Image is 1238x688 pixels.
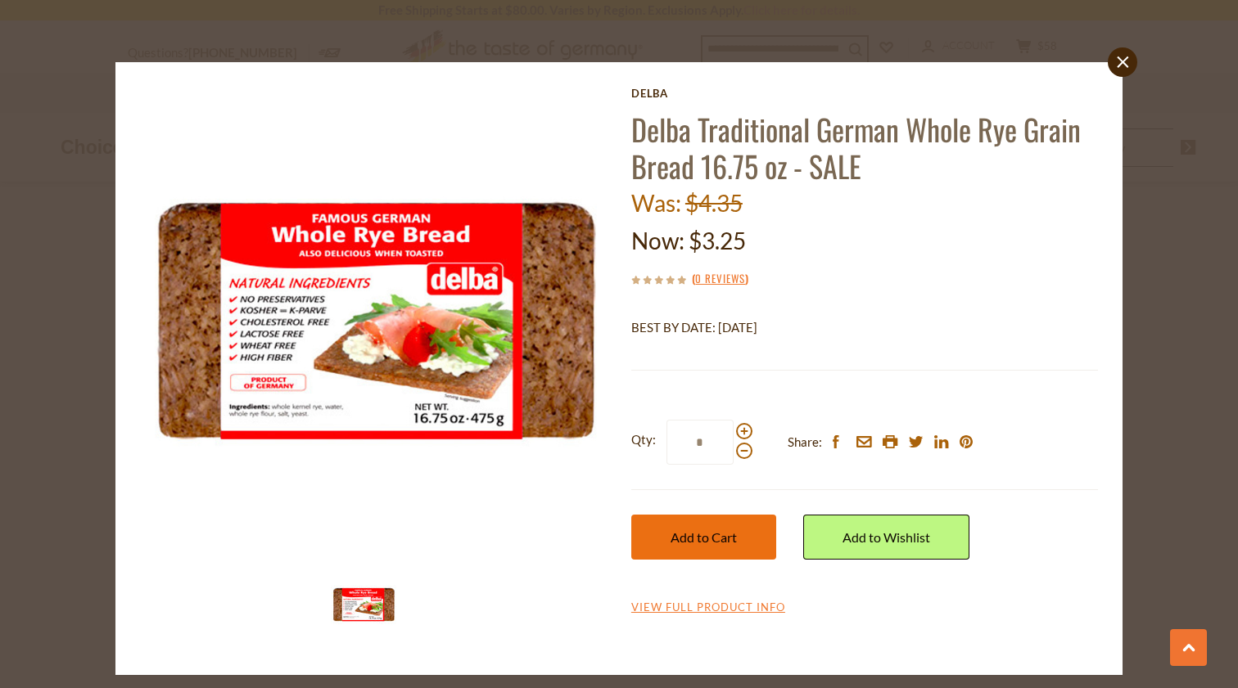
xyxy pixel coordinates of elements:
[788,432,822,452] span: Share:
[671,529,737,545] span: Add to Cart
[695,270,745,288] a: 0 Reviews
[631,515,776,560] button: Add to Cart
[803,515,969,560] a: Add to Wishlist
[631,87,1098,100] a: Delba
[631,600,785,615] a: View Full Product Info
[140,87,608,554] img: Delba Traditional German Whole Rye Grain Bread 16.75 oz - SALE
[685,189,743,217] span: $4.35
[666,420,734,465] input: Qty:
[692,270,748,286] span: ( )
[631,189,681,217] label: Was:
[631,429,656,450] strong: Qty:
[631,317,1098,338] p: BEST BY DATE: [DATE]
[631,227,685,254] label: Now:
[631,107,1081,187] a: Delba Traditional German Whole Rye Grain Bread 16.75 oz - SALE
[331,572,396,637] img: Delba Traditional German Whole Rye Grain Bread 16.75 oz - SALE
[689,227,746,254] span: $3.25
